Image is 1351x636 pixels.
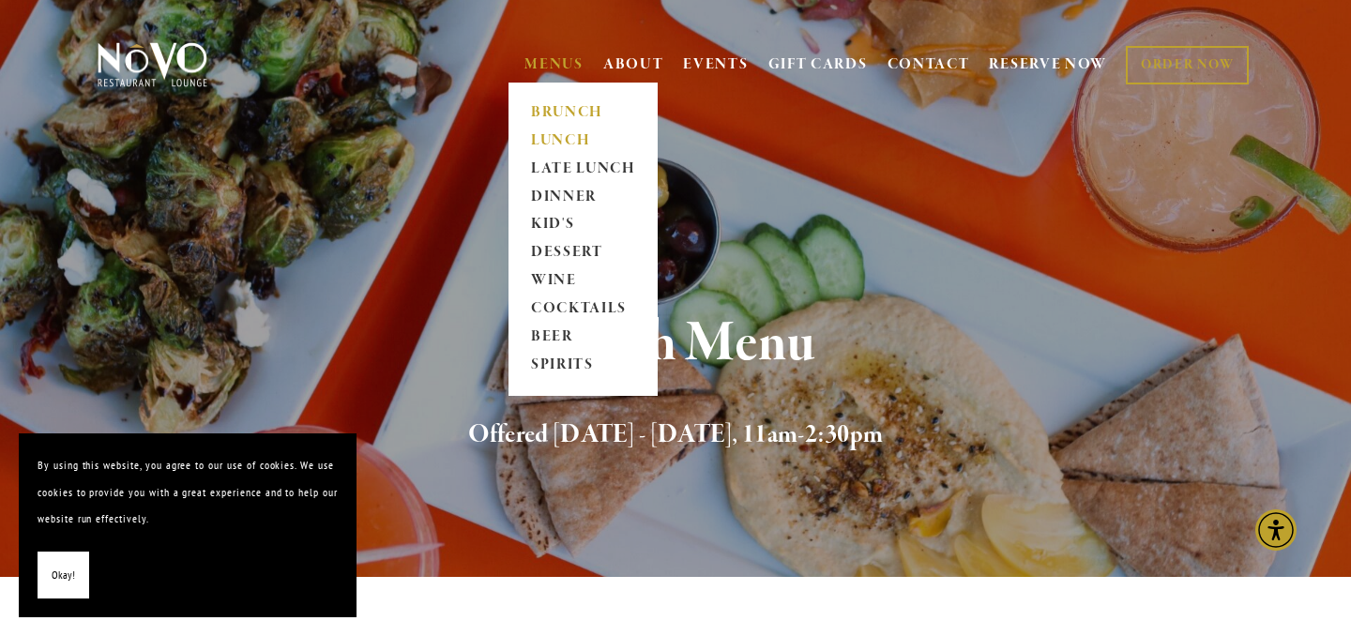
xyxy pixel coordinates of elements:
[989,47,1107,83] a: RESERVE NOW
[1126,46,1249,84] a: ORDER NOW
[38,552,89,599] button: Okay!
[524,183,642,211] a: DINNER
[94,41,211,88] img: Novo Restaurant &amp; Lounge
[768,47,868,83] a: GIFT CARDS
[129,313,1222,374] h1: Lunch Menu
[524,55,584,74] a: MENUS
[524,295,642,324] a: COCKTAILS
[888,47,970,83] a: CONTACT
[1255,509,1297,551] div: Accessibility Menu
[524,127,642,155] a: LUNCH
[524,324,642,352] a: BEER
[524,98,642,127] a: BRUNCH
[129,416,1222,455] h2: Offered [DATE] - [DATE], 11am-2:30pm
[683,55,748,74] a: EVENTS
[603,55,664,74] a: ABOUT
[524,155,642,183] a: LATE LUNCH
[524,239,642,267] a: DESSERT
[524,267,642,295] a: WINE
[524,211,642,239] a: KID'S
[19,433,357,617] section: Cookie banner
[524,352,642,380] a: SPIRITS
[38,452,338,533] p: By using this website, you agree to our use of cookies. We use cookies to provide you with a grea...
[52,562,75,589] span: Okay!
